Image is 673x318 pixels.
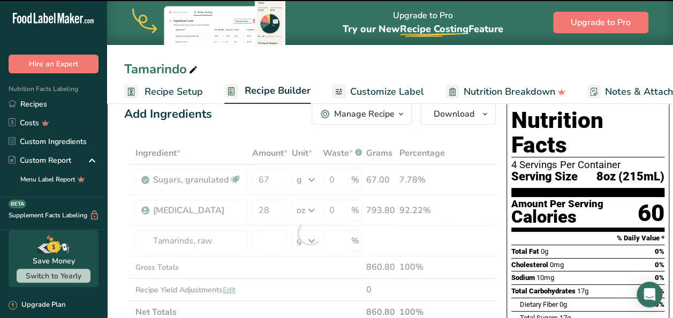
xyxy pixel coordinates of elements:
[571,16,631,29] span: Upgrade to Pro
[343,1,503,45] div: Upgrade to Pro
[550,261,564,269] span: 0mg
[445,80,565,104] a: Nutrition Breakdown
[655,247,664,255] span: 0%
[9,55,99,73] button: Hire an Expert
[511,261,548,269] span: Cholesterol
[520,300,558,308] span: Dietary Fiber
[553,12,648,33] button: Upgrade to Pro
[124,80,203,104] a: Recipe Setup
[638,199,664,228] div: 60
[559,300,567,308] span: 0g
[245,84,311,98] span: Recipe Builder
[124,59,200,79] div: Tamarindo
[511,287,576,295] span: Total Carbohydrates
[511,108,664,157] h1: Nutrition Facts
[17,269,90,283] button: Switch to Yearly
[511,209,603,225] div: Calories
[464,85,555,99] span: Nutrition Breakdown
[511,170,578,184] span: Serving Size
[9,300,65,311] div: Upgrade Plan
[511,199,603,209] div: Amount Per Serving
[577,287,588,295] span: 17g
[511,160,664,170] div: 4 Servings Per Container
[124,105,212,123] div: Add Ingredients
[334,108,395,120] div: Manage Recipe
[655,274,664,282] span: 0%
[541,247,548,255] span: 0g
[145,85,203,99] span: Recipe Setup
[536,274,554,282] span: 10mg
[511,274,535,282] span: Sodium
[224,79,311,104] a: Recipe Builder
[400,22,468,35] span: Recipe Costing
[33,255,75,267] div: Save Money
[9,155,71,166] div: Custom Report
[26,271,81,281] span: Switch to Yearly
[596,170,664,184] span: 8oz (215mL)
[312,103,412,125] button: Manage Recipe
[420,103,496,125] button: Download
[511,247,539,255] span: Total Fat
[350,85,424,99] span: Customize Label
[332,80,424,104] a: Customize Label
[511,232,664,245] section: % Daily Value *
[434,108,474,120] span: Download
[655,300,664,308] span: 0%
[343,22,503,35] span: Try our New Feature
[637,282,662,307] div: Open Intercom Messenger
[655,261,664,269] span: 0%
[9,200,26,208] div: BETA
